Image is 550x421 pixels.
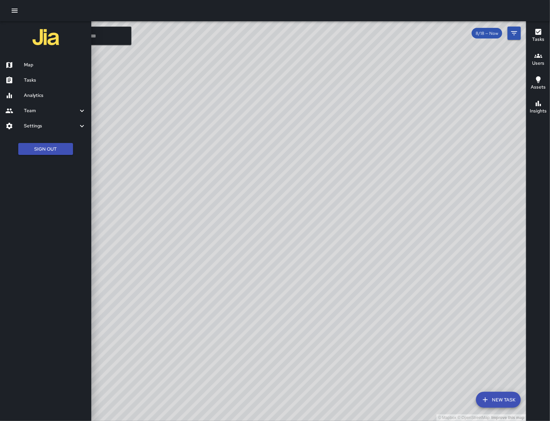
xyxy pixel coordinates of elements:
[532,60,544,67] h6: Users
[18,143,73,155] button: Sign Out
[476,392,521,408] button: New Task
[24,122,78,130] h6: Settings
[532,36,544,43] h6: Tasks
[24,107,78,114] h6: Team
[531,84,546,91] h6: Assets
[24,92,86,99] h6: Analytics
[33,24,59,50] img: jia-logo
[530,107,547,115] h6: Insights
[24,77,86,84] h6: Tasks
[24,61,86,69] h6: Map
